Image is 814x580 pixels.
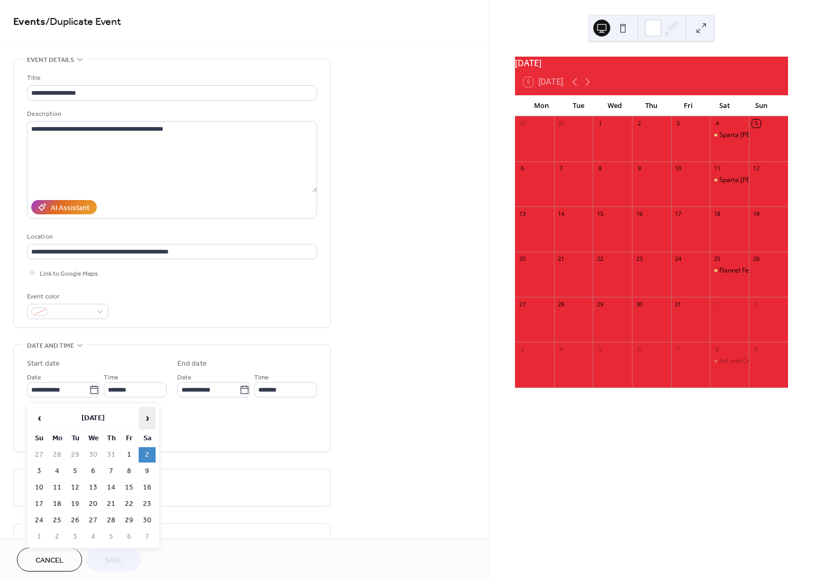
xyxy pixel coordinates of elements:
th: We [85,431,102,446]
div: Flannel Fest [719,266,754,275]
div: 7 [674,345,682,353]
div: Tue [560,95,596,116]
div: 21 [557,255,565,263]
a: Events [13,12,46,32]
td: 31 [103,447,120,463]
div: Sparta Farmer's Market [710,176,749,185]
div: 6 [518,165,526,173]
span: Event details [27,55,74,66]
td: 3 [67,529,84,545]
td: 1 [121,447,138,463]
div: 12 [752,165,760,173]
th: Su [31,431,48,446]
span: Date [27,372,41,383]
div: 2 [635,120,643,128]
button: AI Assistant [31,200,97,214]
td: 1 [31,529,48,545]
div: 5 [596,345,604,353]
div: 17 [674,210,682,217]
div: 4 [713,120,721,128]
td: 7 [139,529,156,545]
div: 22 [596,255,604,263]
td: 4 [85,529,102,545]
td: 25 [49,513,66,528]
div: 29 [596,300,604,308]
td: 4 [49,464,66,479]
span: Link to Google Maps [40,268,98,279]
td: 2 [139,447,156,463]
td: 21 [103,496,120,512]
td: 27 [31,447,48,463]
div: Sat [707,95,743,116]
td: 10 [31,480,48,495]
div: 3 [518,345,526,353]
div: 1 [596,120,604,128]
div: Location [27,231,315,242]
div: Sparta [PERSON_NAME] Market [719,131,813,140]
div: 4 [557,345,565,353]
span: Time [254,372,269,383]
td: 11 [49,480,66,495]
td: 29 [121,513,138,528]
td: 13 [85,480,102,495]
div: Mon [523,95,560,116]
div: End date [177,358,207,369]
button: Cancel [17,548,82,572]
div: 19 [752,210,760,217]
div: 26 [752,255,760,263]
td: 3 [31,464,48,479]
div: Sun [743,95,780,116]
div: 31 [674,300,682,308]
div: AI Assistant [51,203,89,214]
div: Art and Craft Show [710,357,749,366]
td: 23 [139,496,156,512]
td: 30 [139,513,156,528]
th: Sa [139,431,156,446]
div: 2 [752,300,760,308]
td: 28 [49,447,66,463]
span: Date [177,372,192,383]
td: 14 [103,480,120,495]
td: 6 [85,464,102,479]
div: Art and Craft Show [719,357,775,366]
div: 9 [635,165,643,173]
td: 19 [67,496,84,512]
div: 7 [557,165,565,173]
td: 7 [103,464,120,479]
td: 6 [121,529,138,545]
td: 30 [85,447,102,463]
td: 5 [103,529,120,545]
span: Date and time [27,340,74,351]
div: 8 [596,165,604,173]
td: 15 [121,480,138,495]
td: 22 [121,496,138,512]
td: 8 [121,464,138,479]
td: 24 [31,513,48,528]
div: 14 [557,210,565,217]
th: Mo [49,431,66,446]
span: › [139,407,155,429]
th: Fr [121,431,138,446]
div: 24 [674,255,682,263]
div: 25 [713,255,721,263]
td: 18 [49,496,66,512]
div: 9 [752,345,760,353]
div: 10 [674,165,682,173]
div: 18 [713,210,721,217]
td: 17 [31,496,48,512]
div: 11 [713,165,721,173]
td: 20 [85,496,102,512]
div: 27 [518,300,526,308]
td: 16 [139,480,156,495]
div: 30 [635,300,643,308]
div: 23 [635,255,643,263]
div: 29 [518,120,526,128]
span: ‹ [31,407,47,429]
span: / Duplicate Event [46,12,121,32]
div: 28 [557,300,565,308]
div: Description [27,108,315,120]
th: Th [103,431,120,446]
div: 13 [518,210,526,217]
div: Flannel Fest [710,266,749,275]
div: Thu [633,95,670,116]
